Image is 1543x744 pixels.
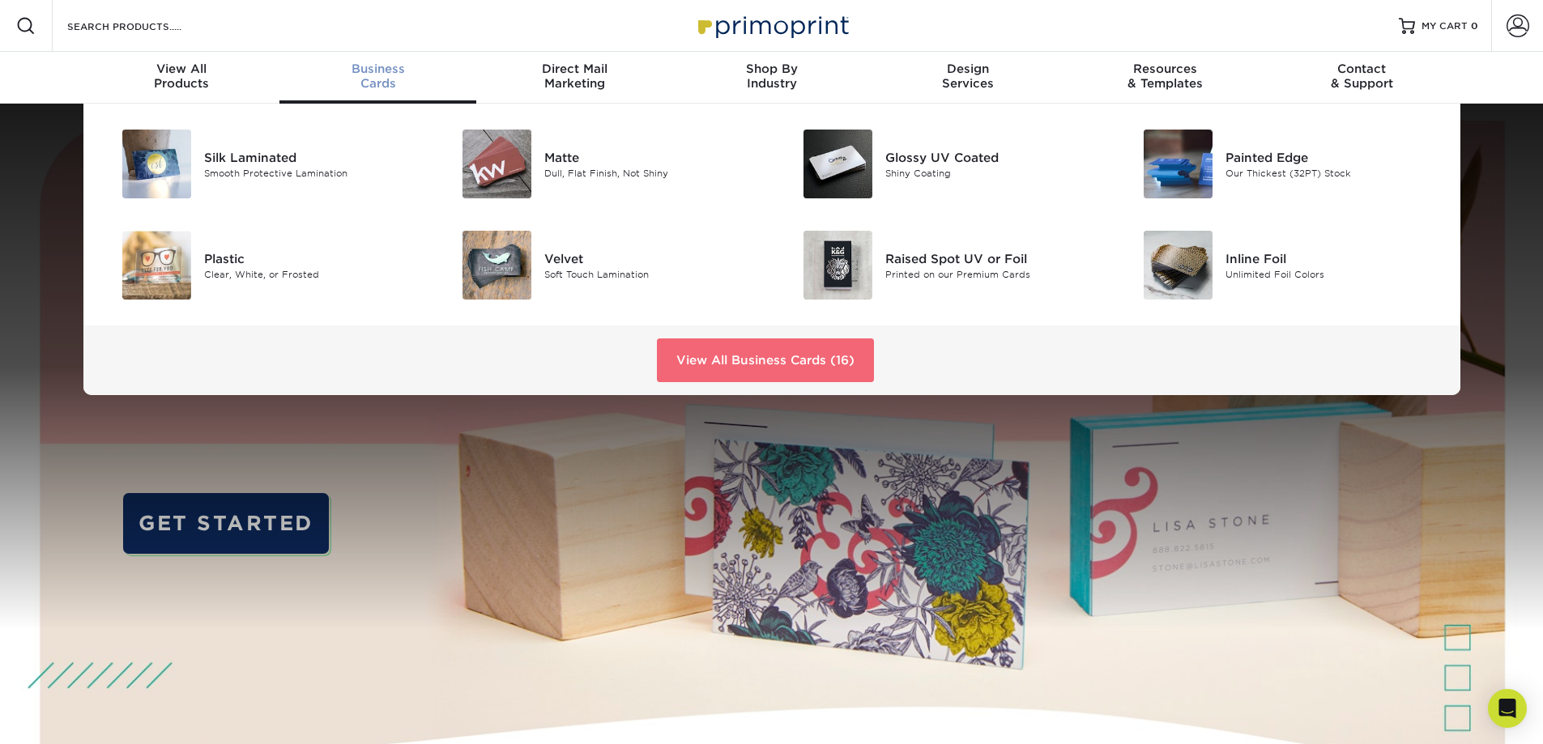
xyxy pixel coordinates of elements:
[1067,62,1264,76] span: Resources
[885,148,1100,166] div: Glossy UV Coated
[1225,148,1440,166] div: Painted Edge
[885,166,1100,180] div: Shiny Coating
[544,249,759,267] div: Velvet
[1225,249,1440,267] div: Inline Foil
[691,8,853,43] img: Primoprint
[1264,62,1460,76] span: Contact
[1264,52,1460,104] a: Contact& Support
[1067,62,1264,91] div: & Templates
[885,267,1100,281] div: Printed on our Premium Cards
[279,62,476,91] div: Cards
[279,52,476,104] a: BusinessCards
[462,231,531,300] img: Velvet Business Cards
[1264,62,1460,91] div: & Support
[1124,224,1441,306] a: Inline Foil Business Cards Inline Foil Unlimited Foil Colors
[83,52,280,104] a: View AllProducts
[673,62,870,91] div: Industry
[204,166,419,180] div: Smooth Protective Lamination
[1422,19,1468,33] span: MY CART
[1144,231,1213,300] img: Inline Foil Business Cards
[476,52,673,104] a: Direct MailMarketing
[204,249,419,267] div: Plastic
[885,249,1100,267] div: Raised Spot UV or Foil
[103,224,420,306] a: Plastic Business Cards Plastic Clear, White, or Frosted
[443,224,760,306] a: Velvet Business Cards Velvet Soft Touch Lamination
[1067,52,1264,104] a: Resources& Templates
[784,123,1101,205] a: Glossy UV Coated Business Cards Glossy UV Coated Shiny Coating
[1488,689,1527,728] div: Open Intercom Messenger
[870,62,1067,91] div: Services
[1225,166,1440,180] div: Our Thickest (32PT) Stock
[544,267,759,281] div: Soft Touch Lamination
[870,62,1067,76] span: Design
[476,62,673,76] span: Direct Mail
[476,62,673,91] div: Marketing
[204,148,419,166] div: Silk Laminated
[83,62,280,91] div: Products
[673,62,870,76] span: Shop By
[657,338,874,382] a: View All Business Cards (16)
[122,231,191,300] img: Plastic Business Cards
[103,123,420,205] a: Silk Laminated Business Cards Silk Laminated Smooth Protective Lamination
[673,52,870,104] a: Shop ByIndustry
[204,267,419,281] div: Clear, White, or Frosted
[83,62,280,76] span: View All
[544,166,759,180] div: Dull, Flat Finish, Not Shiny
[122,130,191,198] img: Silk Laminated Business Cards
[1471,20,1478,32] span: 0
[803,130,872,198] img: Glossy UV Coated Business Cards
[1124,123,1441,205] a: Painted Edge Business Cards Painted Edge Our Thickest (32PT) Stock
[803,231,872,300] img: Raised Spot UV or Foil Business Cards
[1144,130,1213,198] img: Painted Edge Business Cards
[279,62,476,76] span: Business
[544,148,759,166] div: Matte
[66,16,224,36] input: SEARCH PRODUCTS.....
[870,52,1067,104] a: DesignServices
[1225,267,1440,281] div: Unlimited Foil Colors
[443,123,760,205] a: Matte Business Cards Matte Dull, Flat Finish, Not Shiny
[784,224,1101,306] a: Raised Spot UV or Foil Business Cards Raised Spot UV or Foil Printed on our Premium Cards
[4,695,138,738] iframe: Google Customer Reviews
[462,130,531,198] img: Matte Business Cards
